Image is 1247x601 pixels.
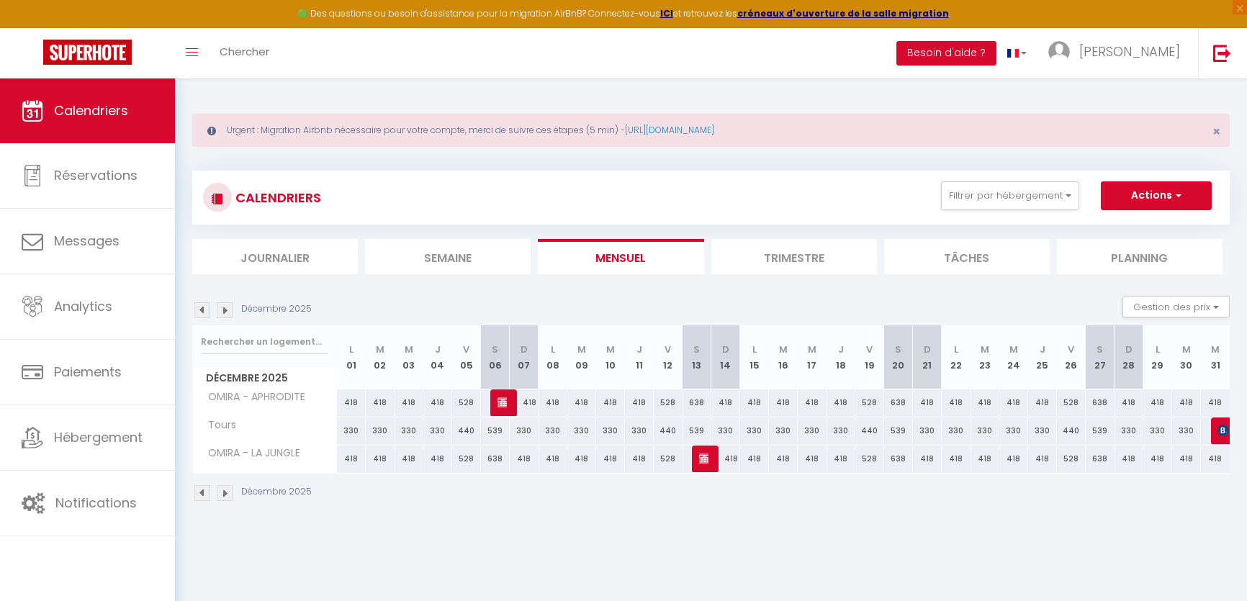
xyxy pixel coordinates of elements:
[376,343,384,356] abbr: M
[577,343,586,356] abbr: M
[711,417,740,444] div: 330
[395,389,423,416] div: 418
[769,417,798,444] div: 330
[971,417,999,444] div: 330
[337,417,366,444] div: 330
[54,428,143,446] span: Hébergement
[567,417,596,444] div: 330
[798,446,827,472] div: 418
[366,446,395,472] div: 418
[808,343,816,356] abbr: M
[999,417,1028,444] div: 330
[538,239,703,274] li: Mensuel
[209,28,280,78] a: Chercher
[884,239,1050,274] li: Tâches
[855,389,884,416] div: 528
[1097,343,1103,356] abbr: S
[463,343,469,356] abbr: V
[596,325,625,389] th: 10
[192,114,1230,147] div: Urgent : Migration Airbnb nécessaire pour votre compte, merci de suivre ces étapes (5 min) -
[827,417,855,444] div: 330
[232,181,321,214] h3: CALENDRIERS
[1156,343,1160,356] abbr: L
[769,389,798,416] div: 418
[625,446,654,472] div: 418
[1028,446,1057,472] div: 418
[942,446,971,472] div: 418
[884,446,913,472] div: 638
[884,389,913,416] div: 638
[866,343,873,356] abbr: V
[452,446,481,472] div: 528
[942,389,971,416] div: 418
[711,389,740,416] div: 418
[492,343,498,356] abbr: S
[1172,325,1201,389] th: 30
[971,389,999,416] div: 418
[740,325,769,389] th: 15
[337,325,366,389] th: 01
[405,343,413,356] abbr: M
[1115,389,1143,416] div: 418
[942,325,971,389] th: 22
[423,325,452,389] th: 04
[1028,325,1057,389] th: 25
[1048,41,1070,63] img: ...
[395,446,423,472] div: 418
[827,325,855,389] th: 18
[971,446,999,472] div: 418
[452,417,481,444] div: 440
[665,343,671,356] abbr: V
[567,325,596,389] th: 09
[1212,125,1220,138] button: Close
[654,389,683,416] div: 528
[954,343,958,356] abbr: L
[1213,44,1231,62] img: logout
[971,325,999,389] th: 23
[423,389,452,416] div: 418
[1057,239,1223,274] li: Planning
[1086,389,1115,416] div: 638
[349,343,354,356] abbr: L
[1040,343,1045,356] abbr: J
[660,7,673,19] strong: ICI
[711,446,740,472] div: 418
[683,389,711,416] div: 638
[913,325,942,389] th: 21
[1143,417,1172,444] div: 330
[54,232,120,250] span: Messages
[54,101,128,119] span: Calendriers
[366,417,395,444] div: 330
[606,343,615,356] abbr: M
[895,343,901,356] abbr: S
[1086,417,1115,444] div: 539
[1182,343,1191,356] abbr: M
[1172,446,1201,472] div: 418
[423,417,452,444] div: 330
[1201,446,1230,472] div: 418
[1143,325,1172,389] th: 29
[693,343,700,356] abbr: S
[54,297,112,315] span: Analytics
[855,325,884,389] th: 19
[654,446,683,472] div: 528
[625,417,654,444] div: 330
[1212,122,1220,140] span: ×
[711,325,740,389] th: 14
[798,417,827,444] div: 330
[510,389,539,416] div: 418
[884,325,913,389] th: 20
[481,325,510,389] th: 06
[1211,343,1220,356] abbr: M
[625,389,654,416] div: 418
[1101,181,1212,210] button: Actions
[636,343,642,356] abbr: J
[241,302,312,316] p: Décembre 2025
[737,7,949,19] strong: créneaux d'ouverture de la salle migration
[1122,296,1230,317] button: Gestion des prix
[827,446,855,472] div: 418
[201,329,328,355] input: Rechercher un logement...
[423,446,452,472] div: 418
[192,239,358,274] li: Journalier
[435,343,441,356] abbr: J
